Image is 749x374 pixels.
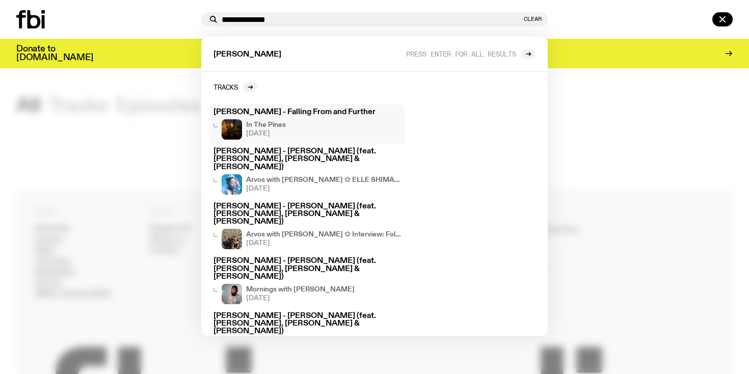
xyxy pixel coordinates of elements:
[213,51,281,59] span: [PERSON_NAME]
[16,45,93,62] h3: Donate to [DOMAIN_NAME]
[246,122,286,128] h4: In The Pines
[209,104,405,144] a: [PERSON_NAME] - Falling From and FurtherIn The Pines[DATE]
[246,185,401,192] span: [DATE]
[213,312,401,336] h3: [PERSON_NAME] - [PERSON_NAME] (feat. [PERSON_NAME], [PERSON_NAME] & [PERSON_NAME])
[246,231,401,238] h4: Arvos with [PERSON_NAME] ✩ Interview: Folk B*tch Trio & [PERSON_NAME]
[222,229,242,249] img: Jeanie, Heide, Gracie and Bri standing in front of the cd wall smiling
[213,257,401,281] h3: [PERSON_NAME] - [PERSON_NAME] (feat. [PERSON_NAME], [PERSON_NAME] & [PERSON_NAME])
[246,130,286,137] span: [DATE]
[209,253,405,308] a: [PERSON_NAME] - [PERSON_NAME] (feat. [PERSON_NAME], [PERSON_NAME] & [PERSON_NAME])Kana Frazer is ...
[209,144,405,199] a: [PERSON_NAME] - [PERSON_NAME] (feat. [PERSON_NAME], [PERSON_NAME] & [PERSON_NAME])Arvos with [PER...
[406,49,536,59] a: Press enter for all results
[222,284,242,304] img: Kana Frazer is smiling at the camera with her head tilted slightly to her left. She wears big bla...
[246,286,355,293] h4: Mornings with [PERSON_NAME]
[213,82,257,92] a: Tracks
[213,109,401,116] h3: [PERSON_NAME] - Falling From and Further
[209,308,405,363] a: [PERSON_NAME] - [PERSON_NAME] (feat. [PERSON_NAME], [PERSON_NAME] & [PERSON_NAME])[DATE] Overhang...
[213,148,401,171] h3: [PERSON_NAME] - [PERSON_NAME] (feat. [PERSON_NAME], [PERSON_NAME] & [PERSON_NAME])
[246,177,401,183] h4: Arvos with [PERSON_NAME] ✩ ELLE SHIMADA TRACK PREMIERE ✩
[213,203,401,226] h3: [PERSON_NAME] - [PERSON_NAME] (feat. [PERSON_NAME], [PERSON_NAME] & [PERSON_NAME])
[213,83,238,91] h2: Tracks
[524,16,542,22] button: Clear
[406,50,516,58] span: Press enter for all results
[209,199,405,254] a: [PERSON_NAME] - [PERSON_NAME] (feat. [PERSON_NAME], [PERSON_NAME] & [PERSON_NAME])Jeanie, Heide, ...
[246,295,355,302] span: [DATE]
[246,240,401,247] span: [DATE]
